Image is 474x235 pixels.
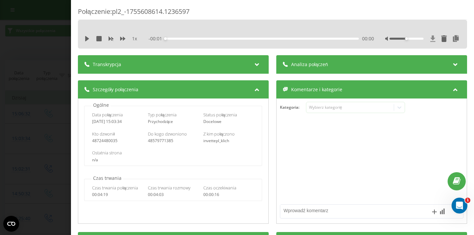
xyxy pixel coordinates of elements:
[93,86,138,93] span: Szczegóły połączenia
[164,37,167,40] div: Accessibility label
[204,138,254,143] div: invettepl_klich
[92,138,143,143] div: 48724480035
[452,198,467,214] iframe: Intercom live chat
[362,35,374,42] span: 00:00
[78,7,467,20] div: Połączenie : pl2_-1755608614.1236597
[149,35,165,42] span: - 00:01
[405,37,408,40] div: Accessibility label
[204,192,254,197] div: 00:00:16
[3,216,19,232] button: Open CMP widget
[204,119,222,124] span: Docelowe
[204,112,237,118] span: Status połączenia
[280,105,306,110] h4: Kategoria :
[91,175,123,181] p: Czas trwania
[148,192,199,197] div: 00:04:03
[92,119,143,124] div: [DATE] 15:03:34
[92,158,254,162] div: n/a
[148,138,199,143] div: 48579771385
[92,112,123,118] span: Data połączenia
[92,192,143,197] div: 00:04:19
[132,35,137,42] span: 1 x
[291,61,328,68] span: Analiza połączeń
[465,198,470,203] span: 1
[148,119,173,124] span: Przychodzące
[291,86,343,93] span: Komentarze i kategorie
[148,112,177,118] span: Typ połączenia
[148,131,187,137] span: Do kogo dzwoniono
[92,150,122,156] span: Ostatnia strona
[204,185,237,191] span: Czas oczekiwania
[93,61,121,68] span: Transkrypcja
[91,102,111,108] p: Ogólne
[309,105,391,110] div: Wybierz kategorię
[92,185,138,191] span: Czas trwania połączenia
[92,131,115,137] span: Kto dzwonił
[148,185,190,191] span: Czas trwania rozmowy
[204,131,235,137] span: Z kim połączono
